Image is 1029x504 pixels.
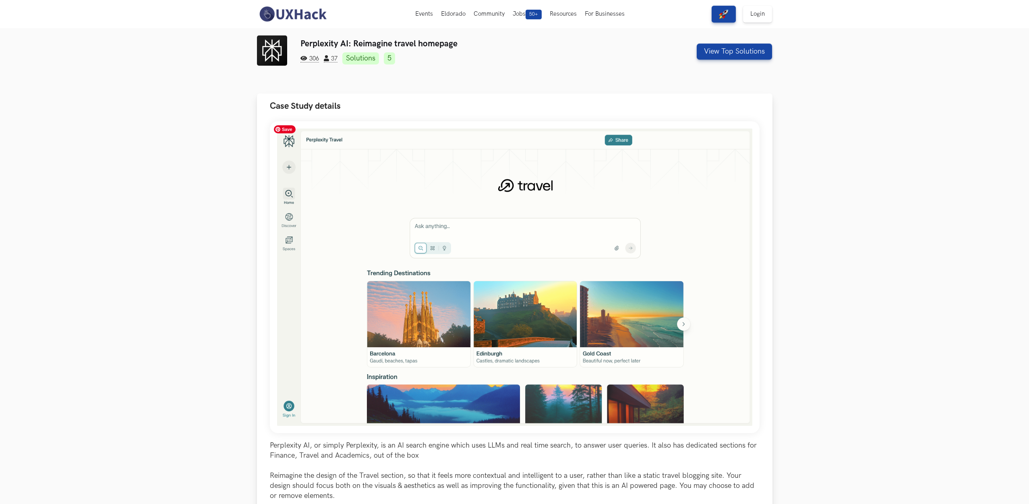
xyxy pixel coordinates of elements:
button: View Top Solutions [697,44,772,60]
a: Login [743,6,772,23]
img: rocket [719,9,729,19]
span: 306 [300,55,319,62]
span: Save [274,125,296,133]
span: 37 [324,55,337,62]
span: Case Study details [270,101,341,112]
h3: Perplexity AI: Reimagine travel homepage [300,39,642,49]
img: Weekend_Hackathon_79_banner.png [270,121,760,433]
button: Case Study details [257,93,772,119]
a: Solutions [342,52,379,64]
a: 5 [384,52,395,64]
span: 50+ [526,10,542,19]
img: UXHack-logo.png [257,6,329,23]
img: Perplexity AI logo [257,35,287,66]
